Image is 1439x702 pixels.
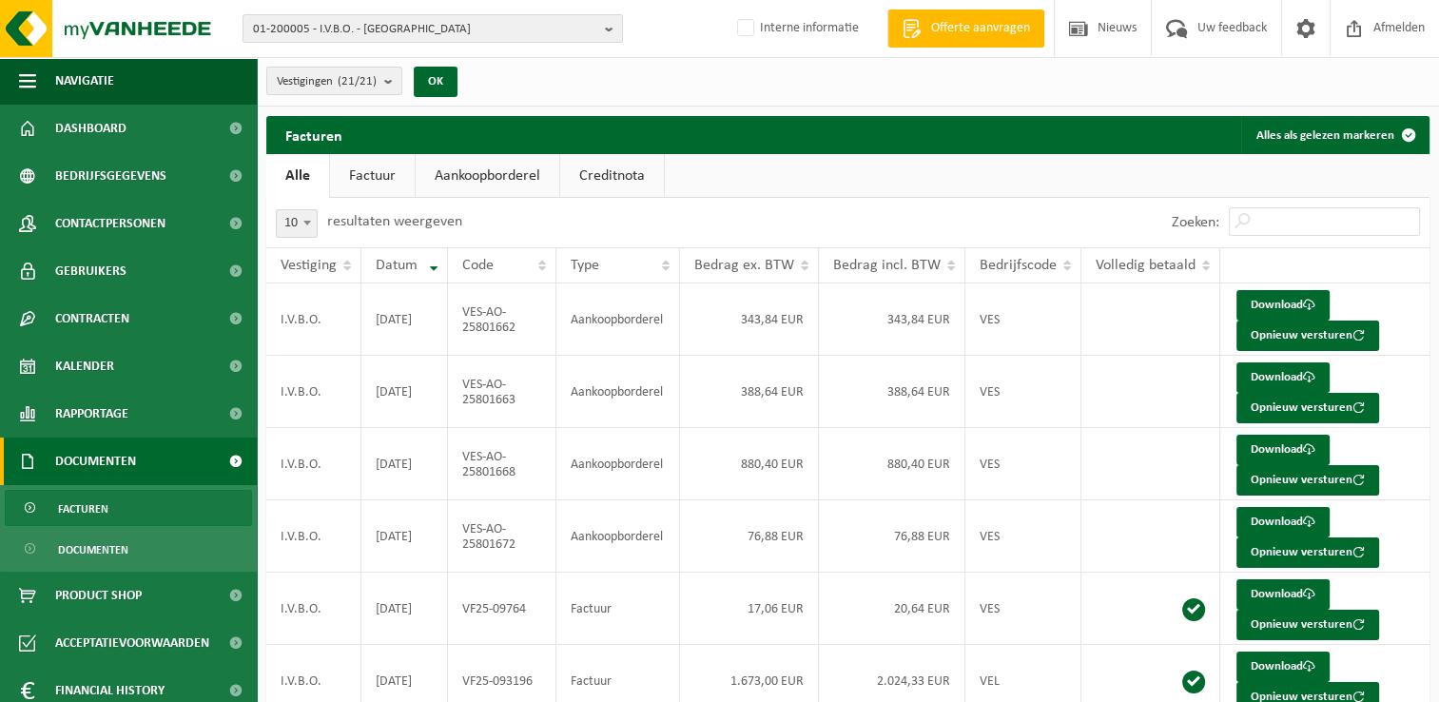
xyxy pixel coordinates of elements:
[55,200,165,247] span: Contactpersonen
[448,573,556,645] td: VF25-09764
[266,428,361,500] td: I.V.B.O.
[819,356,965,428] td: 388,64 EUR
[980,258,1057,273] span: Bedrijfscode
[965,428,1081,500] td: VES
[277,68,377,96] span: Vestigingen
[276,209,318,238] span: 10
[819,428,965,500] td: 880,40 EUR
[266,116,361,153] h2: Facturen
[887,10,1044,48] a: Offerte aanvragen
[819,500,965,573] td: 76,88 EUR
[965,356,1081,428] td: VES
[416,154,559,198] a: Aankoopborderel
[556,573,679,645] td: Factuur
[1236,507,1330,537] a: Download
[55,572,142,619] span: Product Shop
[733,14,859,43] label: Interne informatie
[680,283,819,356] td: 343,84 EUR
[560,154,664,198] a: Creditnota
[266,500,361,573] td: I.V.B.O.
[694,258,794,273] span: Bedrag ex. BTW
[338,75,377,88] count: (21/21)
[680,356,819,428] td: 388,64 EUR
[55,57,114,105] span: Navigatie
[1236,465,1379,496] button: Opnieuw versturen
[266,573,361,645] td: I.V.B.O.
[55,295,129,342] span: Contracten
[680,428,819,500] td: 880,40 EUR
[361,356,448,428] td: [DATE]
[277,210,317,237] span: 10
[5,490,252,526] a: Facturen
[55,105,126,152] span: Dashboard
[556,283,679,356] td: Aankoopborderel
[1096,258,1196,273] span: Volledig betaald
[819,283,965,356] td: 343,84 EUR
[55,438,136,485] span: Documenten
[462,258,494,273] span: Code
[281,258,337,273] span: Vestiging
[330,154,415,198] a: Factuur
[361,573,448,645] td: [DATE]
[58,491,108,527] span: Facturen
[819,573,965,645] td: 20,64 EUR
[448,500,556,573] td: VES-AO-25801672
[1236,435,1330,465] a: Download
[5,531,252,567] a: Documenten
[327,214,462,229] label: resultaten weergeven
[1236,610,1379,640] button: Opnieuw versturen
[55,390,128,438] span: Rapportage
[361,500,448,573] td: [DATE]
[965,283,1081,356] td: VES
[266,67,402,95] button: Vestigingen(21/21)
[243,14,623,43] button: 01-200005 - I.V.B.O. - [GEOGRAPHIC_DATA]
[361,428,448,500] td: [DATE]
[448,428,556,500] td: VES-AO-25801668
[1236,321,1379,351] button: Opnieuw versturen
[965,573,1081,645] td: VES
[448,356,556,428] td: VES-AO-25801663
[556,356,679,428] td: Aankoopborderel
[376,258,418,273] span: Datum
[414,67,457,97] button: OK
[1236,579,1330,610] a: Download
[965,500,1081,573] td: VES
[1241,116,1428,154] button: Alles als gelezen markeren
[571,258,599,273] span: Type
[253,15,597,44] span: 01-200005 - I.V.B.O. - [GEOGRAPHIC_DATA]
[1236,652,1330,682] a: Download
[1236,290,1330,321] a: Download
[58,532,128,568] span: Documenten
[556,500,679,573] td: Aankoopborderel
[680,500,819,573] td: 76,88 EUR
[55,342,114,390] span: Kalender
[556,428,679,500] td: Aankoopborderel
[266,356,361,428] td: I.V.B.O.
[55,152,166,200] span: Bedrijfsgegevens
[1236,393,1379,423] button: Opnieuw versturen
[266,154,329,198] a: Alle
[361,283,448,356] td: [DATE]
[833,258,941,273] span: Bedrag incl. BTW
[448,283,556,356] td: VES-AO-25801662
[55,619,209,667] span: Acceptatievoorwaarden
[1236,537,1379,568] button: Opnieuw versturen
[55,247,126,295] span: Gebruikers
[680,573,819,645] td: 17,06 EUR
[1236,362,1330,393] a: Download
[926,19,1035,38] span: Offerte aanvragen
[266,283,361,356] td: I.V.B.O.
[1172,215,1219,230] label: Zoeken:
